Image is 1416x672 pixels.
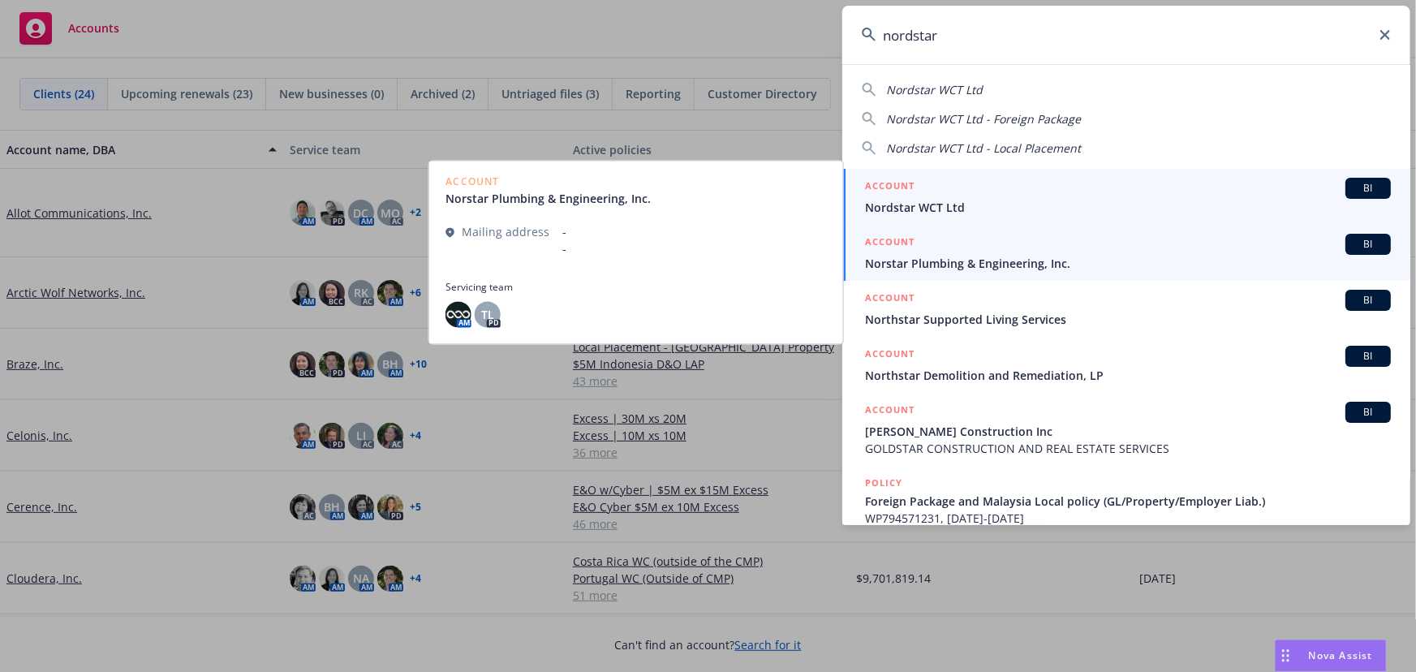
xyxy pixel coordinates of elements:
[1276,640,1296,671] div: Drag to move
[842,6,1410,64] input: Search...
[865,234,915,253] h5: ACCOUNT
[886,140,1081,156] span: Nordstar WCT Ltd - Local Placement
[865,311,1391,328] span: Northstar Supported Living Services
[865,493,1391,510] span: Foreign Package and Malaysia Local policy (GL/Property/Employer Liab.)
[842,393,1410,466] a: ACCOUNTBI[PERSON_NAME] Construction IncGOLDSTAR CONSTRUCTION AND REAL ESTATE SERVICES
[1309,648,1373,662] span: Nova Assist
[1352,237,1384,252] span: BI
[842,281,1410,337] a: ACCOUNTBINorthstar Supported Living Services
[1275,640,1387,672] button: Nova Assist
[865,440,1391,457] span: GOLDSTAR CONSTRUCTION AND REAL ESTATE SERVICES
[865,423,1391,440] span: [PERSON_NAME] Construction Inc
[865,178,915,197] h5: ACCOUNT
[842,337,1410,393] a: ACCOUNTBINorthstar Demolition and Remediation, LP
[865,346,915,365] h5: ACCOUNT
[865,290,915,309] h5: ACCOUNT
[865,255,1391,272] span: Norstar Plumbing & Engineering, Inc.
[842,169,1410,225] a: ACCOUNTBINordstar WCT Ltd
[886,111,1081,127] span: Nordstar WCT Ltd - Foreign Package
[1352,349,1384,364] span: BI
[865,475,902,491] h5: POLICY
[1352,293,1384,308] span: BI
[886,82,983,97] span: Nordstar WCT Ltd
[1352,405,1384,420] span: BI
[1352,181,1384,196] span: BI
[865,402,915,421] h5: ACCOUNT
[842,225,1410,281] a: ACCOUNTBINorstar Plumbing & Engineering, Inc.
[865,199,1391,216] span: Nordstar WCT Ltd
[842,466,1410,536] a: POLICYForeign Package and Malaysia Local policy (GL/Property/Employer Liab.)WP794571231, [DATE]-[...
[865,510,1391,527] span: WP794571231, [DATE]-[DATE]
[865,367,1391,384] span: Northstar Demolition and Remediation, LP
